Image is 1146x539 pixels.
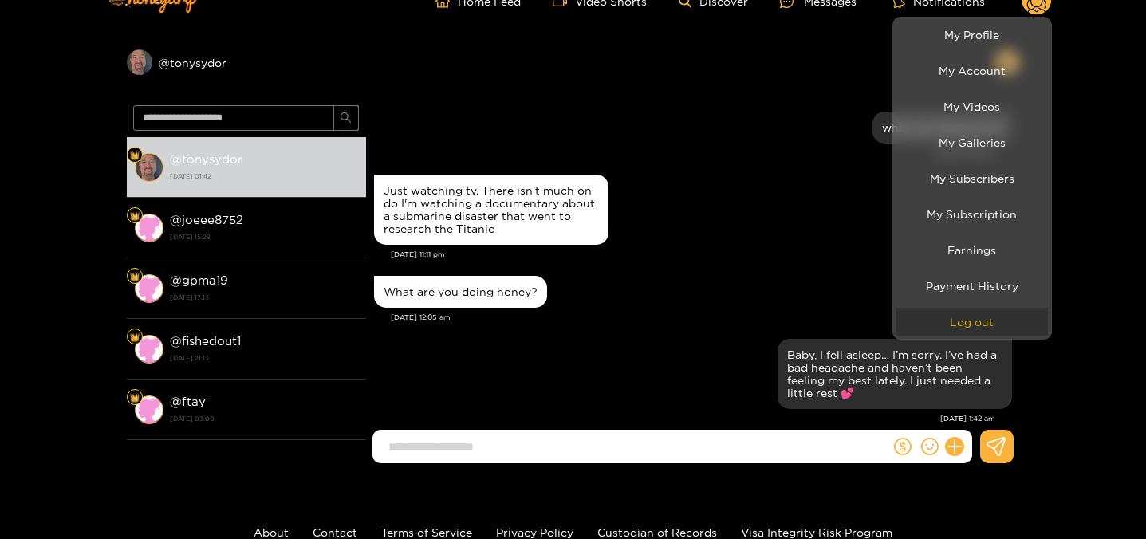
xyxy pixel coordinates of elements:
a: Payment History [896,272,1048,300]
a: My Videos [896,92,1048,120]
a: My Subscribers [896,164,1048,192]
button: Log out [896,308,1048,336]
a: My Galleries [896,128,1048,156]
a: My Subscription [896,200,1048,228]
a: My Account [896,57,1048,85]
a: Earnings [896,236,1048,264]
a: My Profile [896,21,1048,49]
